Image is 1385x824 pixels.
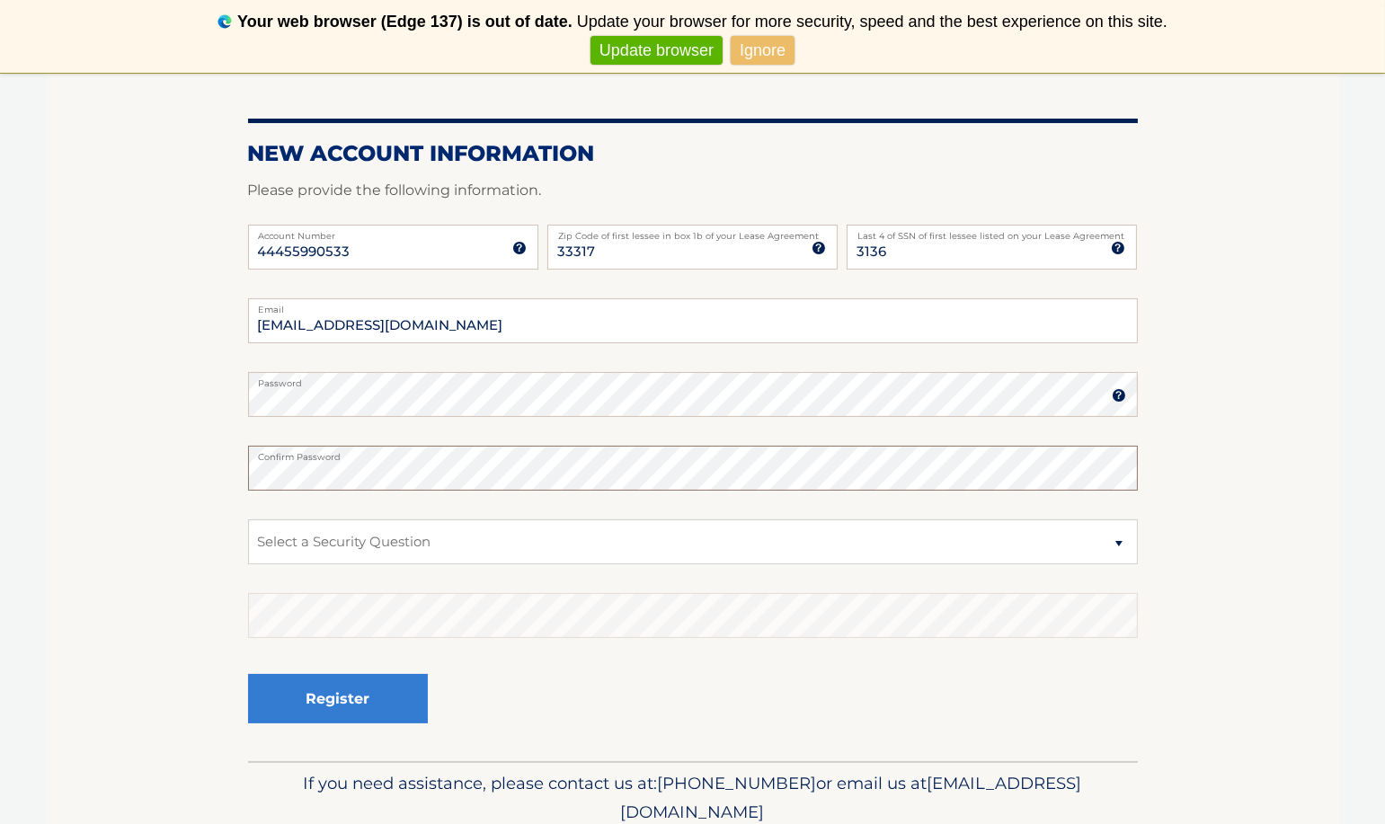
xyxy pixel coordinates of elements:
input: SSN or EIN (last 4 digits only) [847,225,1137,270]
span: Update your browser for more security, speed and the best experience on this site. [577,13,1167,31]
a: Update browser [590,36,723,66]
label: Account Number [248,225,538,239]
label: Last 4 of SSN of first lessee listed on your Lease Agreement [847,225,1137,239]
h2: New Account Information [248,140,1138,167]
label: Email [248,298,1138,313]
img: tooltip.svg [512,241,527,255]
p: Please provide the following information. [248,178,1138,203]
span: [PHONE_NUMBER] [658,773,817,793]
button: Register [248,674,428,723]
input: Zip Code [547,225,838,270]
input: Account Number [248,225,538,270]
input: Email [248,298,1138,343]
label: Password [248,372,1138,386]
a: Ignore [731,36,795,66]
span: [EMAIL_ADDRESS][DOMAIN_NAME] [621,773,1082,822]
b: Your web browser (Edge 137) is out of date. [237,13,573,31]
label: Confirm Password [248,446,1138,460]
label: Zip Code of first lessee in box 1b of your Lease Agreement [547,225,838,239]
img: tooltip.svg [1112,388,1126,403]
img: tooltip.svg [1111,241,1125,255]
img: tooltip.svg [812,241,826,255]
